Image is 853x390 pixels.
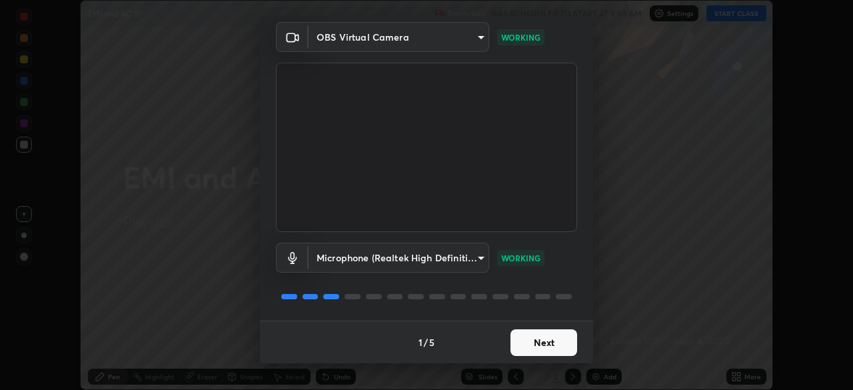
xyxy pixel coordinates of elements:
p: WORKING [501,31,540,43]
h4: 1 [419,335,423,349]
p: WORKING [501,252,540,264]
button: Next [510,329,577,356]
div: OBS Virtual Camera [309,243,489,273]
div: OBS Virtual Camera [309,22,489,52]
h4: / [424,335,428,349]
h4: 5 [429,335,434,349]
